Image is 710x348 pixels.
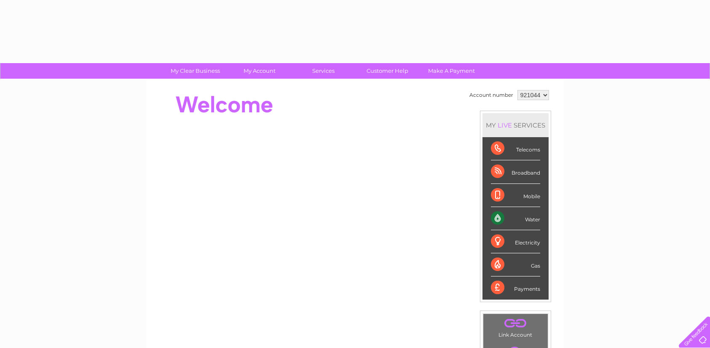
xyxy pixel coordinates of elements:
[491,230,540,253] div: Electricity
[491,160,540,183] div: Broadband
[353,63,422,79] a: Customer Help
[467,88,515,102] td: Account number
[496,121,514,129] div: LIVE
[491,207,540,230] div: Water
[225,63,294,79] a: My Account
[491,184,540,207] div: Mobile
[289,63,358,79] a: Services
[491,276,540,299] div: Payments
[482,113,549,137] div: MY SERVICES
[485,316,546,331] a: .
[483,313,548,340] td: Link Account
[491,137,540,160] div: Telecoms
[417,63,486,79] a: Make A Payment
[161,63,230,79] a: My Clear Business
[491,253,540,276] div: Gas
